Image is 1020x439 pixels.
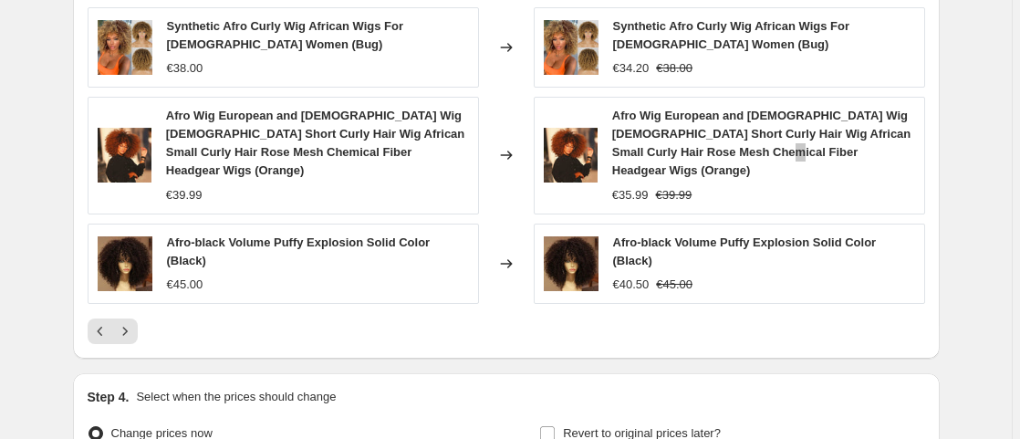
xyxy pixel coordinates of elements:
[167,276,203,294] div: €45.00
[88,319,113,344] button: Previous
[166,109,465,177] span: Afro Wig European and [DEMOGRAPHIC_DATA] Wig [DEMOGRAPHIC_DATA] Short Curly Hair Wig African Smal...
[656,59,692,78] strike: €38.00
[167,235,431,267] span: Afro-black Volume Puffy Explosion Solid Color (Black)
[656,276,692,294] strike: €45.00
[613,59,650,78] div: €34.20
[167,59,203,78] div: €38.00
[88,319,138,344] nav: Pagination
[656,186,692,204] strike: €39.99
[136,388,336,406] p: Select when the prices should change
[88,388,130,406] h2: Step 4.
[544,128,598,183] img: 1619089644344_80x.jpg
[98,128,151,183] img: 1619089644344_80x.jpg
[612,186,649,204] div: €35.99
[98,236,152,291] img: 9d2ea1c5-48a6-42d3-ae53-c60519e675bc_80x.jpg
[112,319,138,344] button: Next
[612,109,911,177] span: Afro Wig European and [DEMOGRAPHIC_DATA] Wig [DEMOGRAPHIC_DATA] Short Curly Hair Wig African Smal...
[613,19,850,51] span: Synthetic Afro Curly Wig African Wigs For [DEMOGRAPHIC_DATA] Women (Bug)
[613,276,650,294] div: €40.50
[544,236,598,291] img: 9d2ea1c5-48a6-42d3-ae53-c60519e675bc_80x.jpg
[613,235,877,267] span: Afro-black Volume Puffy Explosion Solid Color (Black)
[98,20,152,75] img: b68d55e6-c49f-4de5-812e-10b5ef0a1786_80x.jpg
[166,186,203,204] div: €39.99
[544,20,598,75] img: b68d55e6-c49f-4de5-812e-10b5ef0a1786_80x.jpg
[167,19,404,51] span: Synthetic Afro Curly Wig African Wigs For [DEMOGRAPHIC_DATA] Women (Bug)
